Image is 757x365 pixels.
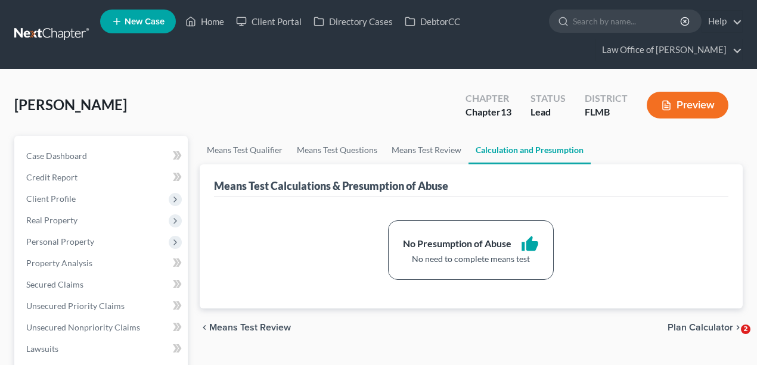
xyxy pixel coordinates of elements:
i: chevron_left [200,323,209,332]
button: chevron_left Means Test Review [200,323,291,332]
span: 2 [741,325,750,334]
div: No Presumption of Abuse [403,237,511,251]
button: Plan Calculator chevron_right [668,323,743,332]
span: 13 [501,106,511,117]
div: Means Test Calculations & Presumption of Abuse [214,179,448,193]
a: Secured Claims [17,274,188,295]
a: Credit Report [17,167,188,188]
span: Case Dashboard [26,151,87,161]
span: Property Analysis [26,258,92,268]
div: FLMB [585,105,628,119]
iframe: Intercom live chat [716,325,745,353]
span: Credit Report [26,172,77,182]
span: Client Profile [26,194,76,204]
span: Lawsuits [26,344,58,354]
a: Unsecured Nonpriority Claims [17,317,188,338]
a: DebtorCC [399,11,466,32]
span: Secured Claims [26,279,83,289]
div: District [585,92,628,105]
i: chevron_right [733,323,743,332]
span: Plan Calculator [668,323,733,332]
div: Chapter [466,105,511,119]
i: thumb_up [521,235,539,253]
a: Calculation and Presumption [469,136,591,164]
div: Lead [530,105,566,119]
a: Unsecured Priority Claims [17,295,188,317]
a: Means Test Qualifier [200,136,290,164]
a: Help [702,11,742,32]
a: Means Test Review [384,136,469,164]
div: No need to complete means test [403,253,539,265]
span: Unsecured Priority Claims [26,301,125,311]
a: Means Test Questions [290,136,384,164]
span: Means Test Review [209,323,291,332]
a: Home [179,11,230,32]
a: Property Analysis [17,252,188,274]
span: [PERSON_NAME] [14,96,127,113]
a: Directory Cases [308,11,399,32]
div: Status [530,92,566,105]
button: Preview [647,92,728,118]
a: Lawsuits [17,338,188,360]
input: Search by name... [573,10,682,32]
a: Law Office of [PERSON_NAME] [596,39,742,61]
a: Case Dashboard [17,145,188,167]
span: Personal Property [26,236,94,247]
span: Real Property [26,215,77,225]
span: Unsecured Nonpriority Claims [26,322,140,332]
div: Chapter [466,92,511,105]
a: Client Portal [230,11,308,32]
span: New Case [125,17,165,26]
